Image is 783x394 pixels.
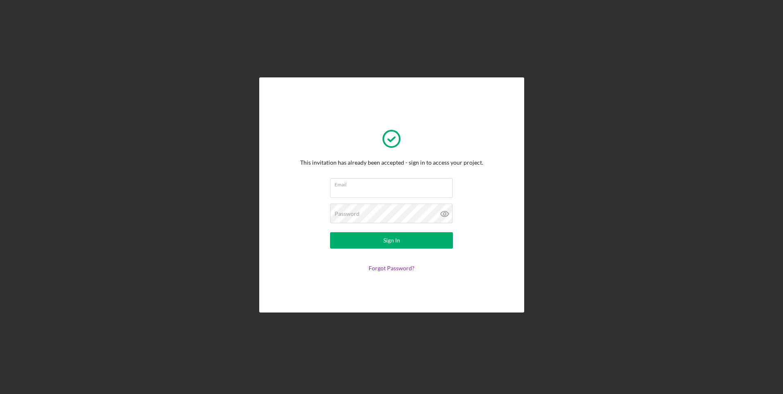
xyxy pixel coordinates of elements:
a: Forgot Password? [369,265,414,272]
div: This invitation has already been accepted - sign in to access your project. [300,159,483,166]
label: Email [335,179,453,188]
button: Sign In [330,232,453,249]
label: Password [335,211,360,217]
div: Sign In [383,232,400,249]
